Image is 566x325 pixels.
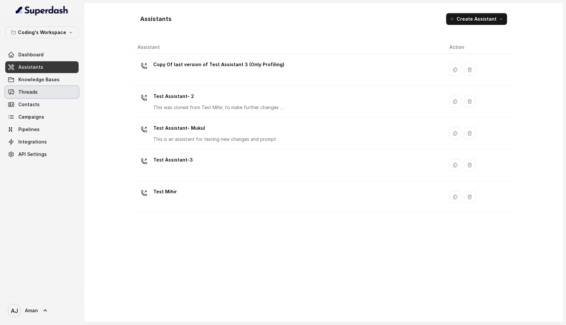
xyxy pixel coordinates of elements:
p: This was cloned from Test Mihir, to make further changes as discussed with the Superdash team. [153,104,284,111]
span: Dashboard [18,51,44,58]
a: API Settings [5,148,79,160]
span: Threads [18,89,38,95]
th: Action [444,41,512,54]
p: Coding's Workspace [18,29,66,36]
th: Assistant [135,41,444,54]
img: light.svg [16,5,68,16]
h1: Assistants [140,14,172,24]
span: Assistants [18,64,43,70]
a: Aman [5,301,79,320]
span: Aman [25,307,38,314]
text: AJ [11,307,18,314]
span: Knowledge Bases [18,76,60,83]
a: Pipelines [5,124,79,135]
a: Threads [5,86,79,98]
p: Test Assistant- 2 [153,91,284,102]
span: Contacts [18,101,40,108]
p: Test Assistant-3 [153,155,193,165]
a: Dashboard [5,49,79,61]
span: API Settings [18,151,47,158]
p: This is an assistant for testing new changes and prompt [153,136,276,143]
a: Assistants [5,61,79,73]
p: Test Assistant- Mukul [153,123,276,133]
a: Contacts [5,99,79,110]
a: Integrations [5,136,79,148]
a: Knowledge Bases [5,74,79,86]
a: Campaigns [5,111,79,123]
button: Create Assistant [446,13,507,25]
p: Copy Of last version of Test Assistant 3 (Only Profiling) [153,59,284,70]
span: Pipelines [18,126,40,133]
button: Coding's Workspace [5,27,79,38]
span: Integrations [18,139,47,145]
p: Test Mihir [153,186,177,197]
span: Campaigns [18,114,44,120]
